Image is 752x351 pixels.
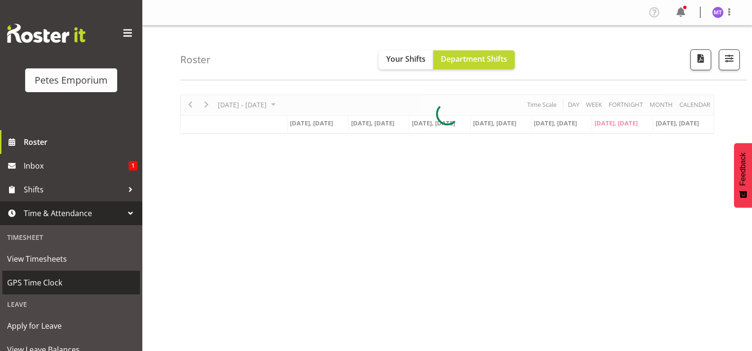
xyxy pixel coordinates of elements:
[24,182,123,197] span: Shifts
[690,49,711,70] button: Download a PDF of the roster according to the set date range.
[35,73,108,87] div: Petes Emporium
[24,159,129,173] span: Inbox
[7,275,135,290] span: GPS Time Clock
[180,54,211,65] h4: Roster
[379,50,433,69] button: Your Shifts
[2,271,140,294] a: GPS Time Clock
[712,7,724,18] img: mya-taupawa-birkhead5814.jpg
[386,54,426,64] span: Your Shifts
[433,50,515,69] button: Department Shifts
[129,161,138,171] span: 1
[2,228,140,247] div: Timesheet
[2,314,140,338] a: Apply for Leave
[7,252,135,266] span: View Timesheets
[2,247,140,271] a: View Timesheets
[734,143,752,208] button: Feedback - Show survey
[2,294,140,314] div: Leave
[7,319,135,333] span: Apply for Leave
[24,135,138,149] span: Roster
[441,54,507,64] span: Department Shifts
[7,24,85,43] img: Rosterit website logo
[719,49,740,70] button: Filter Shifts
[739,152,747,186] span: Feedback
[24,206,123,220] span: Time & Attendance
